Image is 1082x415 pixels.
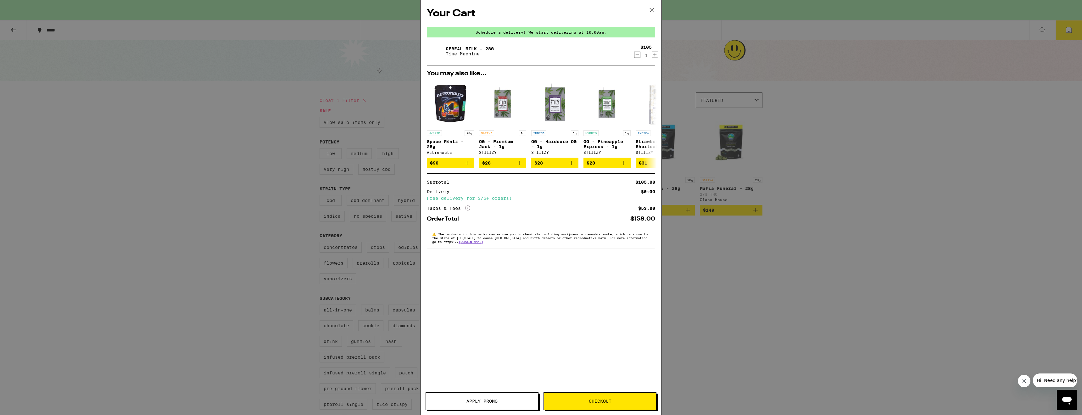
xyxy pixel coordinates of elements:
[427,158,474,168] button: Add to bag
[427,27,655,37] div: Schedule a delivery! We start delivering at 10:00am.
[427,80,474,158] a: Open page for Space Mintz - 28g from Astronauts
[640,53,652,58] div: 1
[427,130,442,136] p: HYBRID
[634,52,640,58] button: Decrement
[531,139,578,149] p: OG - Hardcore OG - 1g
[427,205,470,211] div: Taxes & Fees
[479,80,526,127] img: STIIIZY - OG - Premium Jack - 1g
[465,130,474,136] p: 28g
[427,70,655,77] h2: You may also like...
[641,189,655,194] div: $5.00
[432,232,438,236] span: ⚠️
[639,160,647,165] span: $31
[479,80,526,158] a: Open page for OG - Premium Jack - 1g from STIIIZY
[430,160,438,165] span: $90
[1018,375,1030,387] iframe: Close message
[583,139,631,149] p: OG - Pineapple Express - 1g
[583,130,599,136] p: HYBRID
[583,80,631,158] a: Open page for OG - Pineapple Express - 1g from STIIIZY
[583,158,631,168] button: Add to bag
[544,392,656,410] button: Checkout
[635,180,655,184] div: $105.00
[587,160,595,165] span: $28
[638,206,655,210] div: $53.00
[427,180,454,184] div: Subtotal
[427,80,474,127] img: Astronauts - Space Mintz - 28g
[427,139,474,149] p: Space Mintz - 28g
[427,7,655,21] h2: Your Cart
[571,130,578,136] p: 1g
[531,150,578,154] div: STIIIZY
[623,130,631,136] p: 1g
[427,150,474,154] div: Astronauts
[446,46,494,51] a: Cereal Milk - 28g
[636,80,683,127] img: STIIIZY - Strawberry Shortcake Live Resin Liquid Diamonds - 1g
[534,160,543,165] span: $28
[446,51,494,56] p: Time Machine
[636,158,683,168] button: Add to bag
[636,139,683,149] p: Strawberry Shortcake Live Resin Liquid Diamonds - 1g
[531,80,578,158] a: Open page for OG - Hardcore OG - 1g from STIIIZY
[583,80,631,127] img: STIIIZY - OG - Pineapple Express - 1g
[589,399,611,403] span: Checkout
[583,150,631,154] div: STIIIZY
[459,240,483,244] a: [DOMAIN_NAME]
[427,216,463,222] div: Order Total
[1057,390,1077,410] iframe: Button to launch messaging window
[531,158,578,168] button: Add to bag
[479,158,526,168] button: Add to bag
[426,392,538,410] button: Apply Promo
[427,189,454,194] div: Delivery
[636,80,683,158] a: Open page for Strawberry Shortcake Live Resin Liquid Diamonds - 1g from STIIIZY
[4,4,45,9] span: Hi. Need any help?
[531,80,578,127] img: STIIIZY - OG - Hardcore OG - 1g
[479,150,526,154] div: STIIIZY
[636,150,683,154] div: STIIIZY
[1033,373,1077,387] iframe: Message from company
[482,160,491,165] span: $28
[630,216,655,222] div: $158.00
[432,232,648,244] span: The products in this order can expose you to chemicals including marijuana or cannabis smoke, whi...
[479,130,494,136] p: SATIVA
[636,130,651,136] p: INDICA
[466,399,498,403] span: Apply Promo
[427,42,444,60] img: Cereal Milk - 28g
[479,139,526,149] p: OG - Premium Jack - 1g
[652,52,658,58] button: Increment
[640,45,652,50] div: $105
[427,196,655,200] div: Free delivery for $75+ orders!
[531,130,546,136] p: INDICA
[519,130,526,136] p: 1g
